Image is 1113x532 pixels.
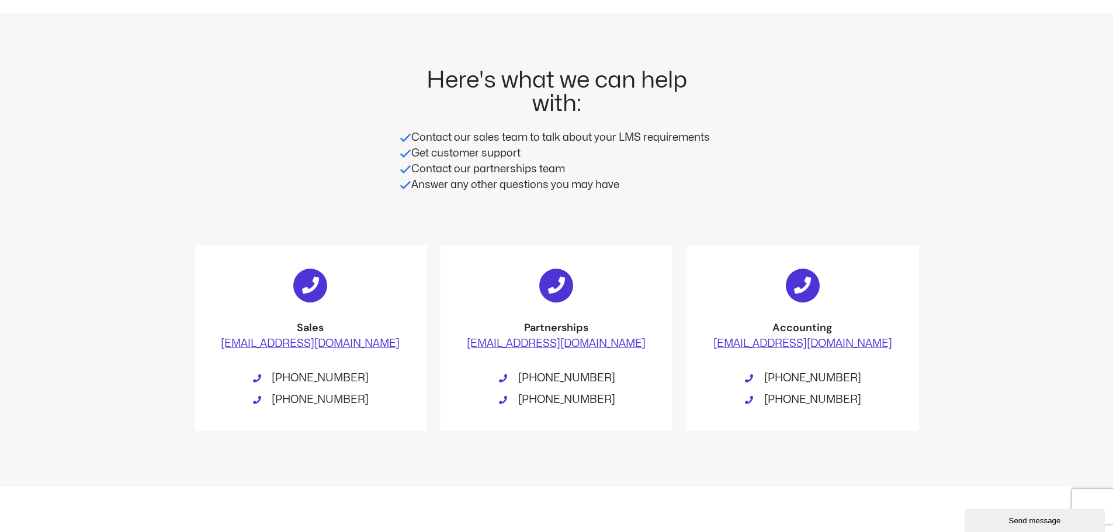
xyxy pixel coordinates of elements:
h2: Partnerships [464,321,649,335]
h2: Sales [218,321,403,335]
img: blue-check-01.svg [400,164,411,175]
h2: Here's what we can help with: [400,69,714,116]
a: [EMAIL_ADDRESS][DOMAIN_NAME] [713,339,892,349]
img: blue-check-01.svg [400,132,411,144]
h2: Accounting [710,321,895,335]
a: [EMAIL_ADDRESS][DOMAIN_NAME] [467,339,646,349]
span: [PHONE_NUMBER] [515,392,615,408]
span: [PHONE_NUMBER] [515,370,615,386]
span: [PHONE_NUMBER] [269,392,369,408]
img: blue-check-01.svg [400,179,411,191]
iframe: chat widget [965,506,1107,532]
span: [PHONE_NUMBER] [761,370,861,386]
img: blue-check-01.svg [400,148,411,159]
p: Contact our sales team to talk about your LMS requirements Get customer support Contact our partn... [400,130,714,193]
span: [PHONE_NUMBER] [761,392,861,408]
span: [PHONE_NUMBER] [269,370,369,386]
a: [EMAIL_ADDRESS][DOMAIN_NAME] [221,339,400,349]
